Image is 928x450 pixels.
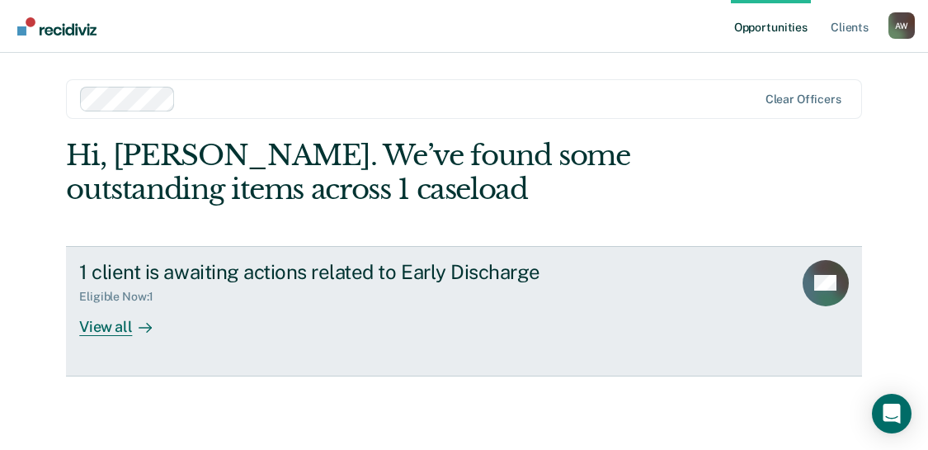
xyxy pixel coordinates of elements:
div: Eligible Now : 1 [79,290,167,304]
div: A W [888,12,915,39]
div: View all [79,304,172,336]
img: Recidiviz [17,17,97,36]
div: 1 client is awaiting actions related to Early Discharge [79,260,658,284]
div: Clear officers [765,92,841,107]
a: 1 client is awaiting actions related to Early DischargeEligible Now:1View all [66,246,862,377]
div: Open Intercom Messenger [872,394,912,433]
div: Hi, [PERSON_NAME]. We’ve found some outstanding items across 1 caseload [66,139,703,206]
button: Profile dropdown button [888,12,915,39]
